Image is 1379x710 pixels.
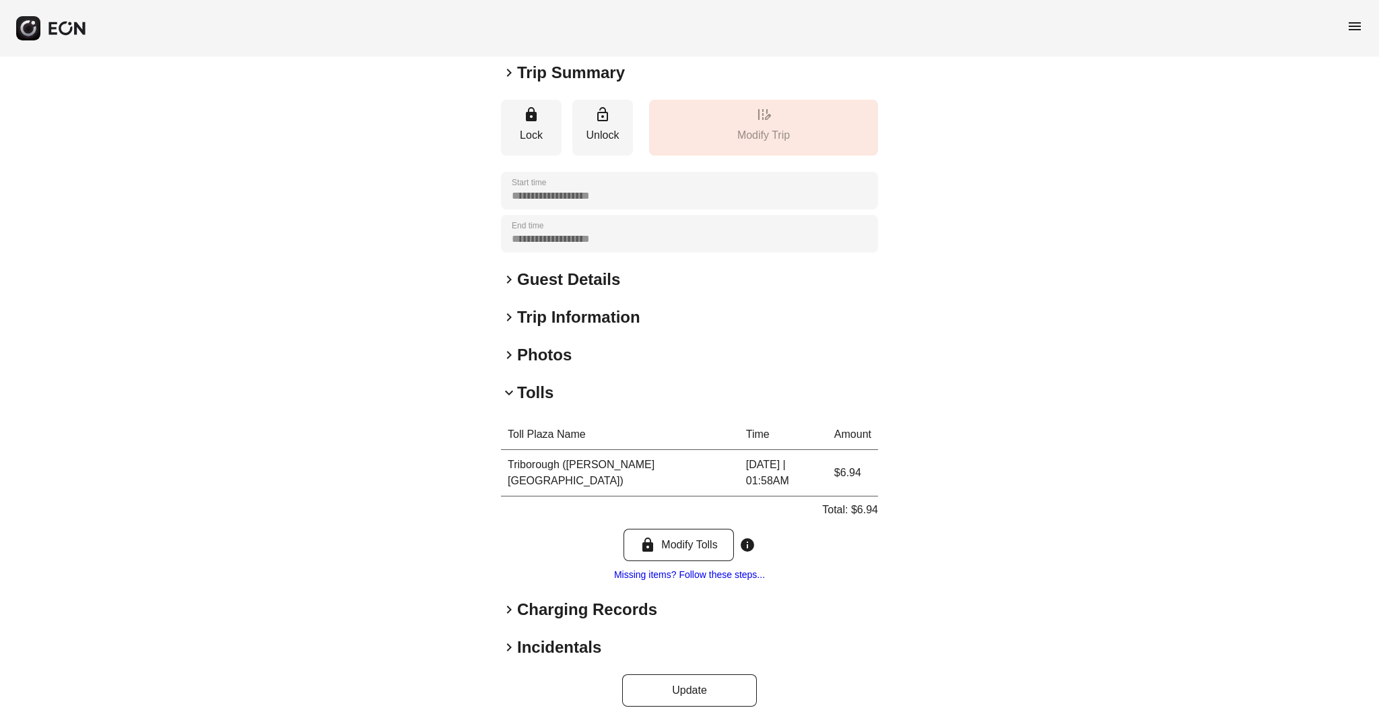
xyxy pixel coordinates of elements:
td: Triborough ([PERSON_NAME][GEOGRAPHIC_DATA]) [501,450,739,496]
button: Lock [501,100,562,156]
td: [DATE] | 01:58AM [739,450,828,496]
h2: Trip Summary [517,62,625,84]
button: Update [622,674,757,707]
h2: Tolls [517,382,553,404]
span: keyboard_arrow_down [501,385,517,401]
th: Amount [828,420,878,450]
span: keyboard_arrow_right [501,639,517,655]
span: keyboard_arrow_right [501,347,517,363]
span: lock [523,106,539,123]
th: Toll Plaza Name [501,420,739,450]
span: lock_open [595,106,611,123]
span: menu [1347,18,1363,34]
h2: Trip Information [517,306,640,328]
span: keyboard_arrow_right [501,309,517,325]
a: Missing items? Follow these steps... [614,569,765,580]
span: keyboard_arrow_right [501,602,517,618]
span: lock [640,537,656,553]
span: keyboard_arrow_right [501,65,517,81]
th: Time [739,420,828,450]
h2: Incidentals [517,637,601,658]
td: $6.94 [828,450,878,496]
h2: Charging Records [517,599,657,620]
p: Unlock [579,127,626,143]
h2: Guest Details [517,269,620,290]
span: info [739,537,755,553]
button: Unlock [572,100,633,156]
span: keyboard_arrow_right [501,271,517,288]
p: Lock [508,127,555,143]
button: Modify Tolls [624,529,733,561]
h2: Photos [517,344,572,366]
p: Total: $6.94 [822,502,878,518]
